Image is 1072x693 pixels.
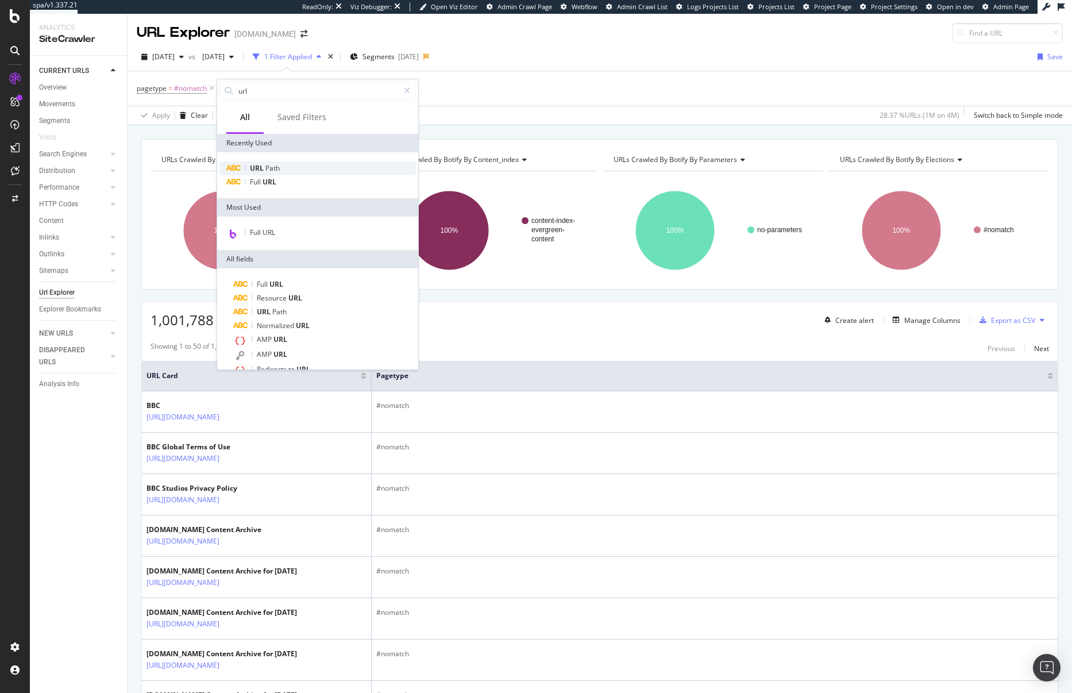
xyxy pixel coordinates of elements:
h4: URLs Crawled By Botify By pagetype [159,151,361,169]
a: Url Explorer [39,287,119,299]
span: AMP [257,349,273,359]
div: [DOMAIN_NAME] Content Archive for [DATE] [146,649,297,659]
button: Create alert [820,311,874,329]
div: times [326,51,336,63]
a: Distribution [39,165,107,177]
span: Project Settings [871,2,917,11]
text: evergreen- [531,226,565,234]
input: Find a URL [953,23,1063,43]
div: [DOMAIN_NAME] Content Archive for [DATE] [146,566,297,576]
div: Explorer Bookmarks [39,303,101,315]
div: [DOMAIN_NAME] Content Archive for [DATE] [146,607,297,618]
span: URL [257,307,272,317]
input: Search by field name [237,82,399,99]
a: Search Engines [39,148,107,160]
a: Admin Page [982,2,1029,11]
text: content-index- [531,217,575,225]
div: #nomatch [376,607,1053,618]
span: to [288,364,296,374]
span: URL [269,279,283,289]
button: Manage Columns [888,313,961,327]
div: Switch back to Simple mode [974,110,1063,120]
text: 100% [892,226,910,234]
span: Admin Page [993,2,1029,11]
span: #nomatch [174,80,207,97]
a: Overview [39,82,119,94]
span: pagetype [137,83,167,93]
div: #nomatch [376,442,1053,452]
a: Movements [39,98,119,110]
div: #nomatch [376,566,1053,576]
a: Content [39,215,119,227]
button: [DATE] [198,48,238,66]
span: Projects List [758,2,795,11]
a: Outlinks [39,248,107,260]
span: 1,001,788 URLs found [151,310,292,329]
text: no-parameters [757,226,802,234]
div: BBC [146,401,269,411]
div: Recently Used [217,134,418,152]
svg: A chart. [603,180,823,280]
div: Analytics [39,23,118,33]
span: Path [265,163,280,173]
span: Full URL [250,228,275,237]
div: Apply [152,110,170,120]
div: All fields [217,250,418,268]
a: [URL][DOMAIN_NAME] [146,577,219,588]
span: Redirects [257,364,288,374]
div: BBC Global Terms of Use [146,442,269,452]
div: [DATE] [398,52,419,61]
svg: A chart. [829,180,1050,280]
button: Segments[DATE] [345,48,423,66]
div: [DOMAIN_NAME] [234,28,296,40]
svg: A chart. [151,180,371,280]
span: Open in dev [937,2,974,11]
div: Overview [39,82,67,94]
a: Inlinks [39,232,107,244]
div: Open Intercom Messenger [1033,654,1061,682]
span: AMP [257,334,273,344]
svg: A chart. [377,180,597,280]
div: All [240,111,250,123]
span: URL Card [146,371,358,381]
span: URLs Crawled By Botify By content_index [388,155,519,164]
span: URL [263,177,276,187]
text: 100% [666,226,684,234]
a: Webflow [561,2,597,11]
div: Viz Debugger: [350,2,392,11]
div: [DOMAIN_NAME] Content Archive [146,525,269,535]
span: Project Page [814,2,851,11]
a: [URL][DOMAIN_NAME] [146,494,219,506]
span: = [168,83,172,93]
button: Save [1033,48,1063,66]
span: URLs Crawled By Botify By parameters [614,155,737,164]
div: Outlinks [39,248,64,260]
button: [DATE] [137,48,188,66]
span: URL [288,293,302,303]
span: Webflow [572,2,597,11]
a: Visits [39,132,68,144]
div: DISAPPEARED URLS [39,344,97,368]
div: Distribution [39,165,75,177]
button: 1 Filter Applied [248,48,326,66]
div: #nomatch [376,483,1053,494]
div: ReadOnly: [302,2,333,11]
a: Open in dev [926,2,974,11]
div: SiteCrawler [39,33,118,46]
a: NEW URLS [39,328,107,340]
a: Explorer Bookmarks [39,303,119,315]
div: #nomatch [376,649,1053,659]
span: URL [273,349,287,359]
a: [URL][DOMAIN_NAME] [146,536,219,547]
span: Path [272,307,287,317]
button: Next [1034,341,1049,355]
a: Segments [39,115,119,127]
div: HTTP Codes [39,198,78,210]
a: [URL][DOMAIN_NAME] [146,660,219,671]
a: Project Settings [860,2,917,11]
a: Analysis Info [39,378,119,390]
div: Save [1047,52,1063,61]
a: [URL][DOMAIN_NAME] [146,453,219,464]
span: vs [188,52,198,61]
